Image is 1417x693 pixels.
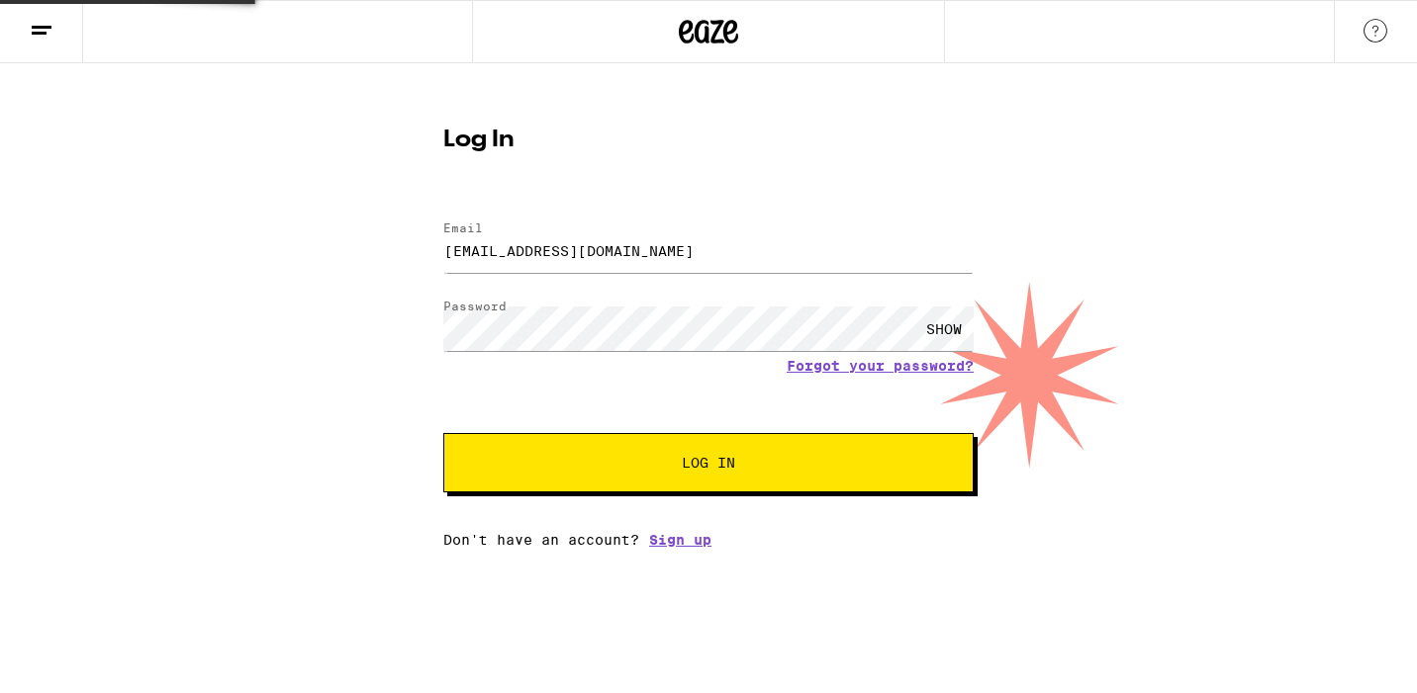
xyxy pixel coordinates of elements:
span: Log In [682,456,735,470]
label: Email [443,221,483,234]
div: SHOW [914,306,974,351]
input: Email [443,228,974,273]
div: Don't have an account? [443,532,974,548]
h1: Log In [443,129,974,152]
button: Log In [443,433,974,492]
a: Forgot your password? [787,358,974,374]
a: Sign up [649,532,711,548]
label: Password [443,300,507,312]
